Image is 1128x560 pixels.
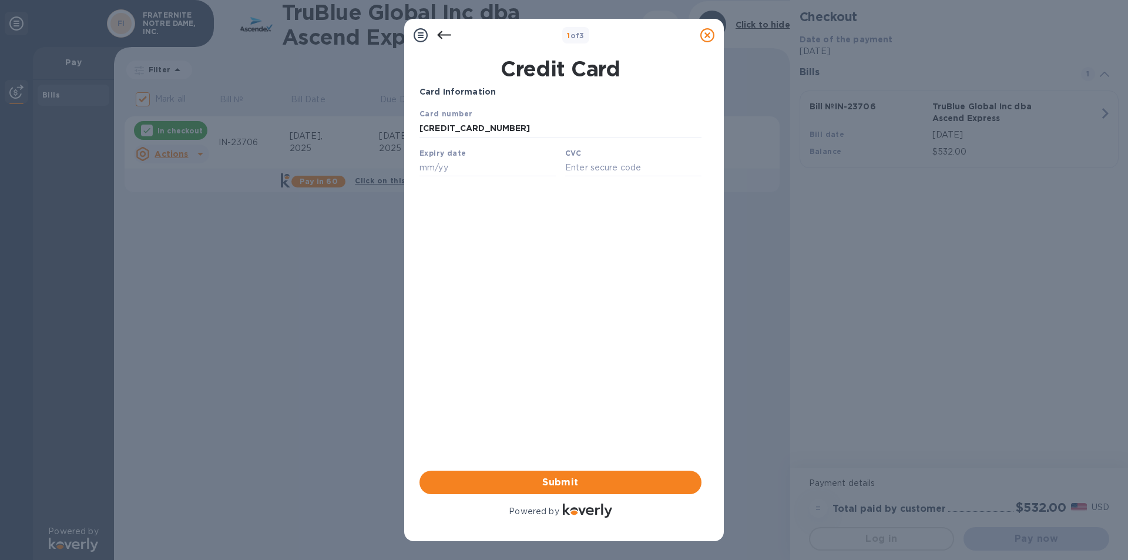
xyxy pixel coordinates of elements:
[419,471,701,494] button: Submit
[429,475,692,489] span: Submit
[567,31,585,40] b: of 3
[563,504,612,518] img: Logo
[509,505,559,518] p: Powered by
[567,31,570,40] span: 1
[419,108,701,180] iframe: Your browser does not support iframes
[415,56,706,81] h1: Credit Card
[419,87,496,96] b: Card Information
